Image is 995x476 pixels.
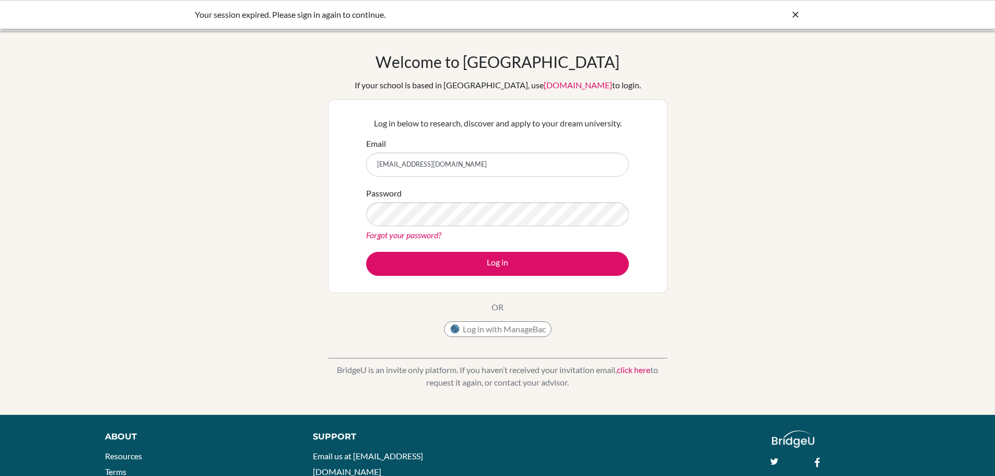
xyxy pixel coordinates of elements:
[105,431,289,443] div: About
[355,79,641,91] div: If your school is based in [GEOGRAPHIC_DATA], use to login.
[366,230,441,240] a: Forgot your password?
[491,301,504,314] p: OR
[366,117,629,130] p: Log in below to research, discover and apply to your dream university.
[313,431,485,443] div: Support
[772,431,814,448] img: logo_white@2x-f4f0deed5e89b7ecb1c2cc34c3e3d731f90f0f143d5ea2071677605dd97b5244.png
[366,137,386,150] label: Email
[376,52,619,71] h1: Welcome to [GEOGRAPHIC_DATA]
[366,187,402,200] label: Password
[617,365,650,375] a: click here
[544,80,612,90] a: [DOMAIN_NAME]
[105,451,142,461] a: Resources
[195,8,644,21] div: Your session expired. Please sign in again to continue.
[328,364,668,389] p: BridgeU is an invite only platform. If you haven’t received your invitation email, to request it ...
[444,321,552,337] button: Log in with ManageBac
[366,252,629,276] button: Log in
